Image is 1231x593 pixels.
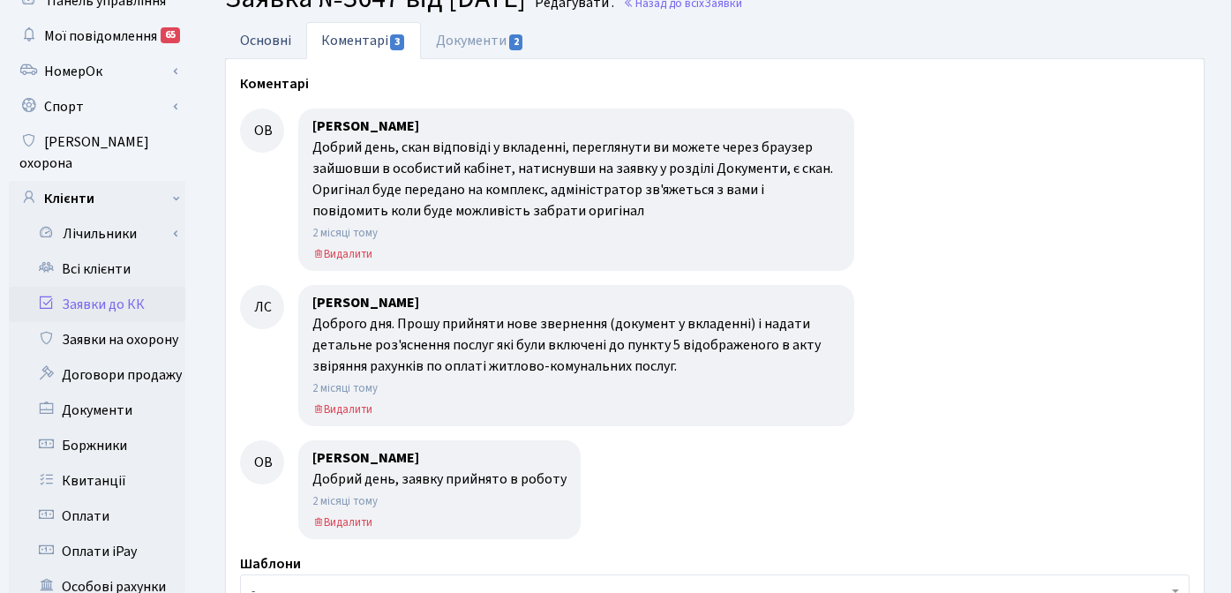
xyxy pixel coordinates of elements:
a: Лічильники [20,216,185,251]
small: 2 місяці тому [312,225,378,241]
a: НомерОк [9,54,185,89]
div: 65 [161,27,180,43]
label: Шаблони [240,553,301,574]
a: Боржники [9,428,185,463]
small: 2 місяці тому [312,380,378,396]
div: ЛС [240,285,284,329]
a: Мої повідомлення65 [9,19,185,54]
a: Всі клієнти [9,251,185,287]
a: Коментарі [306,22,421,59]
a: Основні [225,22,306,58]
div: [PERSON_NAME] [312,116,840,137]
a: Документи [421,22,539,59]
small: Видалити [312,514,372,530]
label: Коментарі [240,73,309,94]
span: Мої повідомлення [44,26,157,46]
a: Видалити [312,512,372,531]
a: Оплати iPay [9,534,185,569]
a: Оплати [9,499,185,534]
small: Видалити [312,246,372,262]
div: [PERSON_NAME] [312,447,567,469]
a: Спорт [9,89,185,124]
span: 2 [509,34,523,50]
a: Договори продажу [9,357,185,393]
div: ОВ [240,440,284,484]
small: 2 місяці тому [312,493,378,509]
a: Клієнти [9,181,185,216]
a: Документи [9,393,185,428]
small: Видалити [312,402,372,417]
div: Добрий день, заявку прийнято в роботу [312,469,567,490]
div: Добрий день, скан відповіді у вкладенні, переглянути ви можете через браузер зайшовши в особистий... [312,137,840,221]
div: Доброго дня. Прошу прийняти нове звернення (документ у вкладенні) і надати детальне роз'яснення п... [312,313,840,377]
a: Видалити [312,244,372,263]
a: [PERSON_NAME] охорона [9,124,185,181]
body: Rich Text Area. Press ALT-0 for help. [14,14,934,34]
a: Заявки до КК [9,287,185,322]
div: ОВ [240,109,284,153]
a: Квитанції [9,463,185,499]
div: [PERSON_NAME] [312,292,840,313]
a: Видалити [312,399,372,418]
a: Заявки на охорону [9,322,185,357]
span: 3 [390,34,404,50]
